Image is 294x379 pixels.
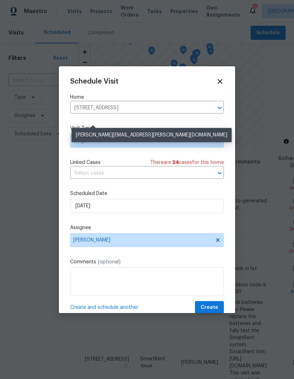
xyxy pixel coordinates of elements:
[215,103,225,113] button: Open
[150,159,224,166] span: There are case s for this home
[73,237,212,243] span: [PERSON_NAME]
[70,103,204,114] input: Enter in an address
[72,128,232,142] div: [PERSON_NAME][EMAIL_ADDRESS][PERSON_NAME][DOMAIN_NAME]
[70,78,118,85] span: Schedule Visit
[70,159,100,166] span: Linked Cases
[70,304,138,311] span: Create and schedule another
[172,160,179,165] span: 24
[70,258,224,265] label: Comments
[98,259,121,264] span: (optional)
[215,168,225,178] button: Open
[70,94,224,101] label: Home
[70,199,224,213] input: M/D/YYYY
[70,168,204,179] input: Select cases
[70,125,224,132] label: Visit Type
[216,78,224,85] span: Close
[70,190,224,197] label: Scheduled Date
[201,303,218,312] span: Create
[195,301,224,314] button: Create
[70,224,224,231] label: Assignee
